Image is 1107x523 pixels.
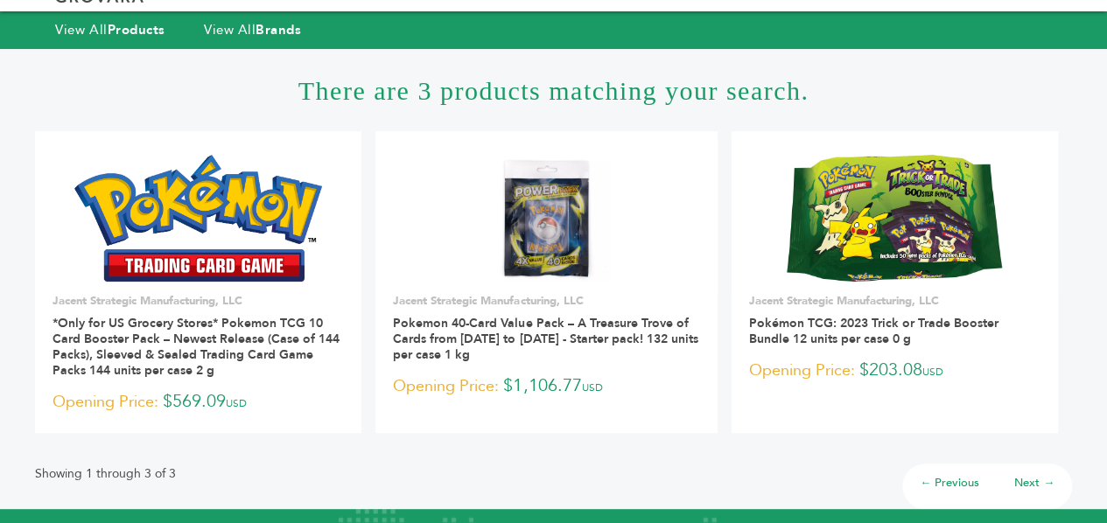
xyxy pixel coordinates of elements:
[35,49,1072,131] h1: There are 3 products matching your search.
[922,365,943,379] span: USD
[749,315,998,347] a: Pokémon TCG: 2023 Trick or Trade Booster Bundle 12 units per case 0 g
[749,358,1040,384] p: $203.08
[1014,475,1054,491] a: Next →
[53,293,344,309] p: Jacent Strategic Manufacturing, LLC
[53,315,340,379] a: *Only for US Grocery Stores* Pokemon TCG 10 Card Booster Pack – Newest Release (Case of 144 Packs...
[393,293,699,309] p: Jacent Strategic Manufacturing, LLC
[483,155,610,282] img: Pokemon 40-Card Value Pack – A Treasure Trove of Cards from 1996 to 2024 - Starter pack! 132 unit...
[53,390,158,414] span: Opening Price:
[256,21,301,38] strong: Brands
[787,155,1002,281] img: Pokémon TCG: 2023 Trick or Trade Booster Bundle 12 units per case 0 g
[920,475,979,491] a: ← Previous
[108,21,165,38] strong: Products
[53,389,344,415] p: $569.09
[226,396,247,410] span: USD
[393,315,697,363] a: Pokemon 40-Card Value Pack – A Treasure Trove of Cards from [DATE] to [DATE] - Starter pack! 132 ...
[749,293,1040,309] p: Jacent Strategic Manufacturing, LLC
[204,21,302,38] a: View AllBrands
[581,380,602,394] span: USD
[55,21,165,38] a: View AllProducts
[393,373,699,400] p: $1,106.77
[393,374,499,398] span: Opening Price:
[74,155,322,281] img: *Only for US Grocery Stores* Pokemon TCG 10 Card Booster Pack – Newest Release (Case of 144 Packs...
[749,359,855,382] span: Opening Price:
[35,464,176,485] p: Showing 1 through 3 of 3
